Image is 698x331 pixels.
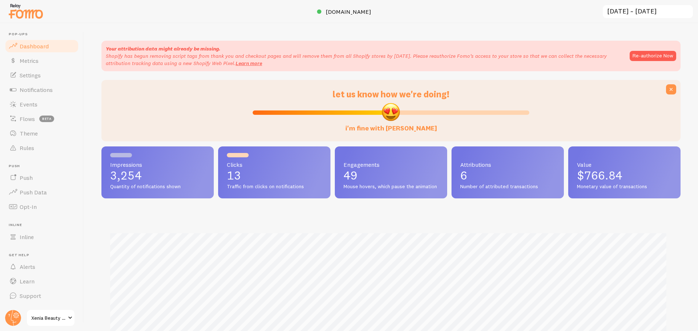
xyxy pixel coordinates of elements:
[39,116,54,122] span: beta
[20,144,34,152] span: Rules
[344,183,438,190] span: Mouse hovers, which pause the animation
[345,117,437,133] label: i'm fine with [PERSON_NAME]
[236,60,262,66] a: Learn more
[9,32,79,37] span: Pop-ups
[344,170,438,181] p: 49
[106,52,622,67] p: Shopify has begun removing script tags from thank you and checkout pages and will remove them fro...
[8,2,44,20] img: fomo-relay-logo-orange.svg
[630,51,676,61] button: Re-authorize Now
[460,170,555,181] p: 6
[20,57,39,64] span: Metrics
[4,141,79,155] a: Rules
[4,199,79,214] a: Opt-In
[20,203,37,210] span: Opt-In
[20,189,47,196] span: Push Data
[9,253,79,258] span: Get Help
[20,72,41,79] span: Settings
[4,68,79,82] a: Settings
[9,164,79,169] span: Push
[344,162,438,167] span: Engagements
[20,263,35,270] span: Alerts
[4,97,79,112] a: Events
[333,89,449,100] span: let us know how we're doing!
[227,162,322,167] span: Clicks
[4,82,79,97] a: Notifications
[4,170,79,185] a: Push
[106,45,220,52] strong: Your attribution data might already be missing.
[577,168,622,182] span: $766.84
[20,101,37,108] span: Events
[20,115,35,122] span: Flows
[4,230,79,244] a: Inline
[20,130,38,137] span: Theme
[577,162,672,167] span: Value
[20,174,33,181] span: Push
[26,309,75,327] a: Xenia Beauty Labs
[460,183,555,190] span: Number of attributed transactions
[381,102,401,122] img: emoji.png
[4,39,79,53] a: Dashboard
[20,233,34,241] span: Inline
[110,170,205,181] p: 3,254
[20,278,35,285] span: Learn
[460,162,555,167] span: Attributions
[4,53,79,68] a: Metrics
[4,274,79,288] a: Learn
[577,183,672,190] span: Monetary value of transactions
[20,292,41,299] span: Support
[4,185,79,199] a: Push Data
[31,314,66,322] span: Xenia Beauty Labs
[227,170,322,181] p: 13
[20,86,53,93] span: Notifications
[4,112,79,126] a: Flows beta
[4,126,79,141] a: Theme
[4,259,79,274] a: Alerts
[110,162,205,167] span: Impressions
[227,183,322,190] span: Traffic from clicks on notifications
[9,223,79,227] span: Inline
[20,43,49,50] span: Dashboard
[110,183,205,190] span: Quantity of notifications shown
[4,288,79,303] a: Support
